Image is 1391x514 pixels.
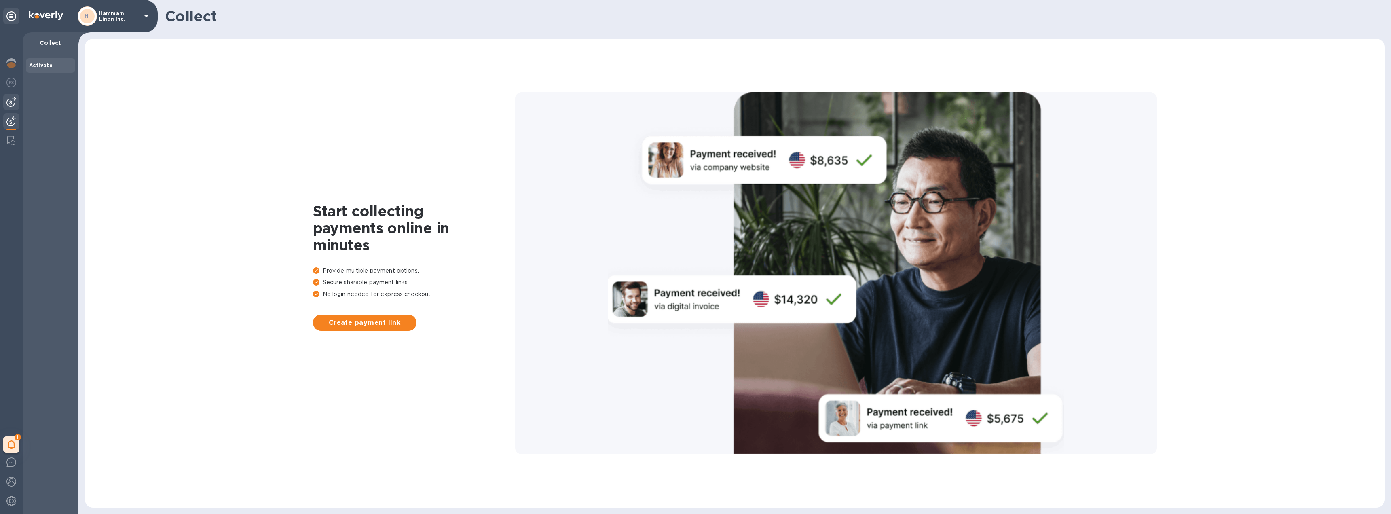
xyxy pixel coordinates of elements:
[313,203,515,254] h1: Start collecting payments online in minutes
[313,278,515,287] p: Secure sharable payment links.
[6,78,16,87] img: Foreign exchange
[29,11,63,20] img: Logo
[85,13,90,19] b: HI
[313,290,515,298] p: No login needed for express checkout.
[3,8,19,24] div: Unpin categories
[29,39,72,47] p: Collect
[313,315,416,331] button: Create payment link
[15,434,21,440] span: 1
[99,11,140,22] p: Hammam Linen Inc.
[165,8,1378,25] h1: Collect
[29,62,53,68] b: Activate
[319,318,410,328] span: Create payment link
[313,267,515,275] p: Provide multiple payment options.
